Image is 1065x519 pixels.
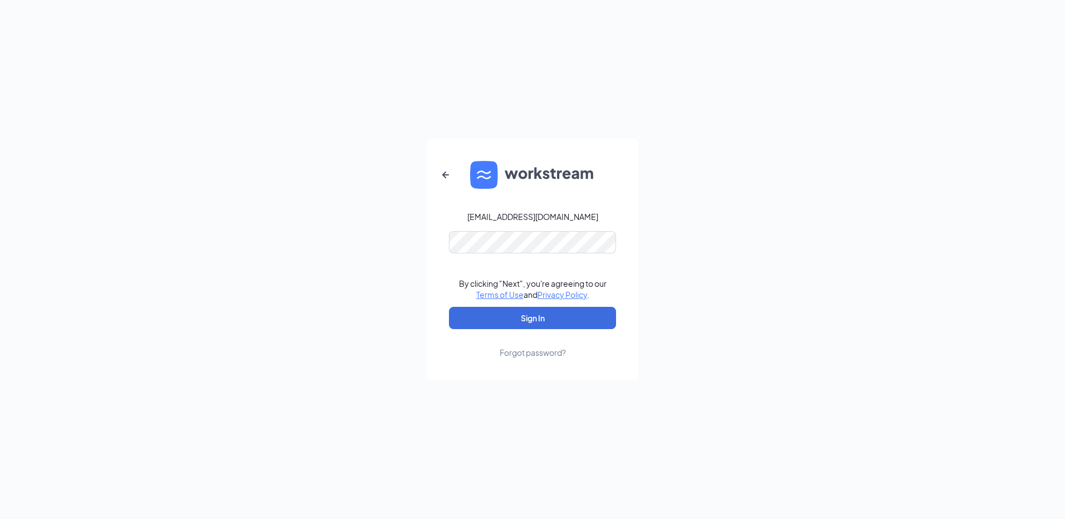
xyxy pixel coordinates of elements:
[432,161,459,188] button: ArrowLeftNew
[538,290,587,300] a: Privacy Policy
[476,290,524,300] a: Terms of Use
[439,168,452,182] svg: ArrowLeftNew
[467,211,598,222] div: [EMAIL_ADDRESS][DOMAIN_NAME]
[449,307,616,329] button: Sign In
[500,347,566,358] div: Forgot password?
[500,329,566,358] a: Forgot password?
[470,161,595,189] img: WS logo and Workstream text
[459,278,607,300] div: By clicking "Next", you're agreeing to our and .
